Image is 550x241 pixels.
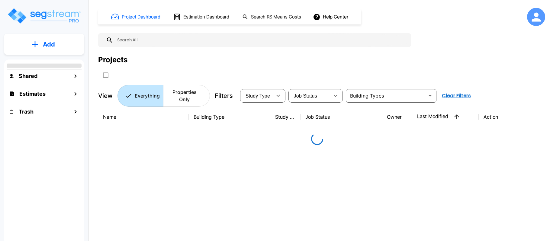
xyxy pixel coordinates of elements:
img: Logo [7,7,81,24]
span: Study Type [246,93,270,98]
h1: Estimation Dashboard [183,14,229,21]
button: Everything [117,85,163,107]
input: Building Types [348,92,425,100]
p: Properties Only [167,88,202,103]
h1: Estimates [19,90,46,98]
button: Clear Filters [439,90,473,102]
th: Action [479,106,518,128]
p: Filters [215,91,233,100]
button: Open [426,92,434,100]
button: Add [4,36,84,53]
h1: Search RS Means Costs [251,14,301,21]
input: Search All [113,33,408,47]
div: Select [290,87,330,104]
th: Study Type [270,106,301,128]
div: Select [241,87,272,104]
th: Job Status [301,106,382,128]
h1: Trash [19,108,34,116]
p: View [98,91,113,100]
th: Owner [382,106,412,128]
button: Project Dashboard [109,10,164,24]
button: Search RS Means Costs [240,11,304,23]
button: Estimation Dashboard [171,11,233,23]
p: Add [43,40,55,49]
h1: Shared [19,72,37,80]
th: Building Type [189,106,270,128]
div: Projects [98,54,127,65]
button: Properties Only [163,85,210,107]
div: Platform [117,85,210,107]
span: Job Status [294,93,317,98]
h1: Project Dashboard [122,14,160,21]
p: Everything [135,92,160,99]
th: Name [98,106,189,128]
button: SelectAll [100,69,112,81]
button: Help Center [312,11,351,23]
th: Last Modified [412,106,479,128]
